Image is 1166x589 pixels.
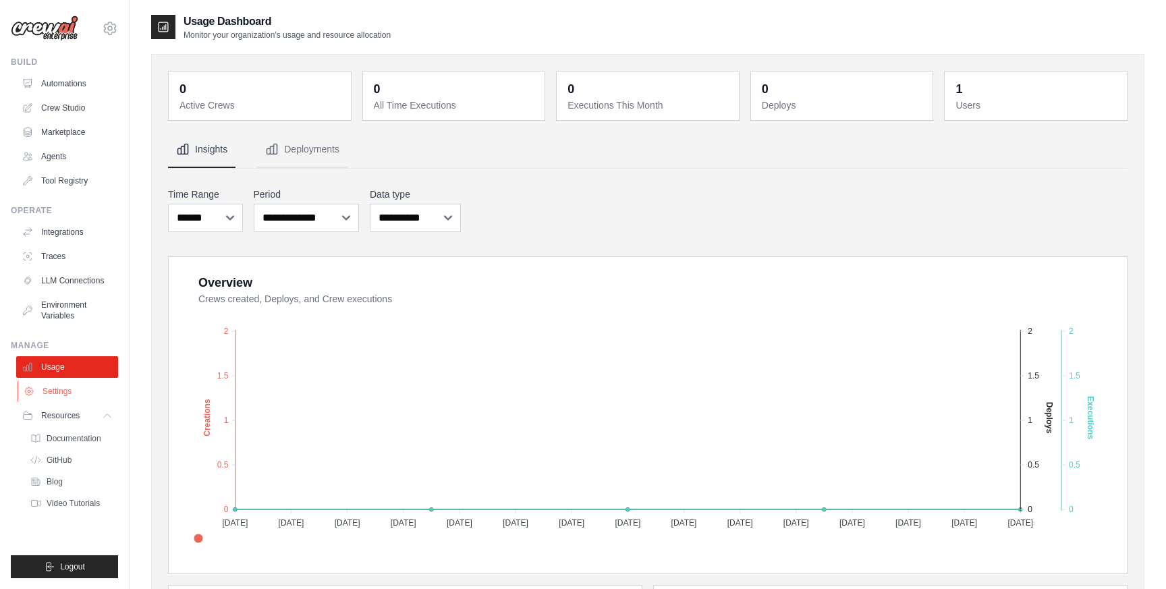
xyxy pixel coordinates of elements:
a: Video Tutorials [24,494,118,513]
span: Blog [47,476,63,487]
label: Data type [370,188,461,201]
div: 0 [567,80,574,99]
tspan: 1.5 [1028,371,1039,381]
a: Marketplace [16,121,118,143]
dt: Crews created, Deploys, and Crew executions [198,292,1111,306]
a: Blog [24,472,118,491]
a: Integrations [16,221,118,243]
div: 0 [374,80,381,99]
a: LLM Connections [16,270,118,291]
tspan: [DATE] [559,518,584,528]
a: Agents [16,146,118,167]
tspan: [DATE] [1007,518,1033,528]
tspan: [DATE] [727,518,753,528]
a: Tool Registry [16,170,118,192]
span: Documentation [47,433,101,444]
a: Settings [18,381,119,402]
tspan: 0 [224,505,229,514]
text: Deploys [1045,402,1054,434]
div: Build [11,57,118,67]
tspan: [DATE] [615,518,640,528]
tspan: [DATE] [222,518,248,528]
dt: Executions This Month [567,99,731,112]
tspan: [DATE] [671,518,697,528]
h2: Usage Dashboard [184,13,391,30]
tspan: 0.5 [1028,460,1039,470]
tspan: 1.5 [217,371,229,381]
p: Monitor your organization's usage and resource allocation [184,30,391,40]
button: Insights [168,132,235,168]
tspan: [DATE] [447,518,472,528]
tspan: 0 [1069,505,1074,514]
tspan: 2 [1069,327,1074,336]
img: Logo [11,16,78,41]
a: Environment Variables [16,294,118,327]
tspan: 0.5 [217,460,229,470]
tspan: 2 [224,327,229,336]
div: 1 [955,80,962,99]
div: Operate [11,205,118,216]
span: Logout [60,561,85,572]
tspan: 1.5 [1069,371,1080,381]
a: Usage [16,356,118,378]
tspan: [DATE] [391,518,416,528]
dt: Active Crews [179,99,343,112]
div: 0 [762,80,769,99]
a: Traces [16,246,118,267]
span: GitHub [47,455,72,466]
button: Deployments [257,132,348,168]
div: 0 [179,80,186,99]
text: Creations [202,399,212,437]
span: Resources [41,410,80,421]
tspan: [DATE] [839,518,865,528]
nav: Tabs [168,132,1128,168]
a: GitHub [24,451,118,470]
dt: Deploys [762,99,925,112]
a: Crew Studio [16,97,118,119]
label: Period [254,188,360,201]
div: Overview [198,273,252,292]
a: Documentation [24,429,118,448]
tspan: 1 [224,416,229,425]
button: Logout [11,555,118,578]
tspan: 1 [1028,416,1032,425]
tspan: 0 [1028,505,1032,514]
tspan: [DATE] [503,518,528,528]
tspan: 1 [1069,416,1074,425]
div: Manage [11,340,118,351]
tspan: 0.5 [1069,460,1080,470]
text: Executions [1086,396,1095,439]
tspan: [DATE] [951,518,977,528]
tspan: [DATE] [279,518,304,528]
span: Video Tutorials [47,498,100,509]
tspan: [DATE] [335,518,360,528]
a: Automations [16,73,118,94]
dt: All Time Executions [374,99,537,112]
tspan: 2 [1028,327,1032,336]
tspan: [DATE] [895,518,921,528]
tspan: [DATE] [783,518,809,528]
label: Time Range [168,188,243,201]
dt: Users [955,99,1119,112]
button: Resources [16,405,118,426]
